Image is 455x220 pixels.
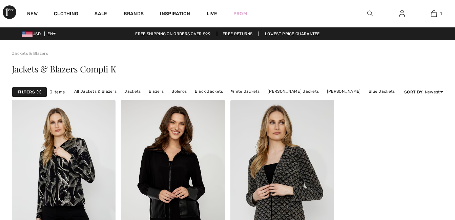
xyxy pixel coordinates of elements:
[404,90,422,94] strong: Sort By
[394,9,410,18] a: Sign In
[47,31,56,36] span: EN
[124,11,144,18] a: Brands
[27,11,38,18] a: New
[404,89,443,95] div: : Newest
[12,63,116,75] span: Jackets & Blazers Compli K
[71,87,120,96] a: All Jackets & Blazers
[160,11,190,18] span: Inspiration
[22,31,43,36] span: USD
[228,87,263,96] a: White Jackets
[130,31,216,36] a: Free shipping on orders over $99
[207,10,217,17] a: Live
[191,87,227,96] a: Black Jackets
[95,11,107,18] a: Sale
[145,87,167,96] a: Blazers
[54,11,78,18] a: Clothing
[233,10,247,17] a: Prom
[168,87,190,96] a: Boleros
[12,51,48,56] a: Jackets & Blazers
[217,31,258,36] a: Free Returns
[3,5,16,19] img: 1ère Avenue
[264,87,322,96] a: [PERSON_NAME] Jackets
[50,89,65,95] span: 3 items
[18,89,35,95] strong: Filters
[121,87,144,96] a: Jackets
[22,31,33,37] img: US Dollar
[399,9,405,18] img: My Info
[367,9,373,18] img: search the website
[431,9,437,18] img: My Bag
[260,31,325,36] a: Lowest Price Guarantee
[440,10,442,17] span: 1
[418,9,449,18] a: 1
[37,89,41,95] span: 1
[365,87,398,96] a: Blue Jackets
[324,87,364,96] a: [PERSON_NAME]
